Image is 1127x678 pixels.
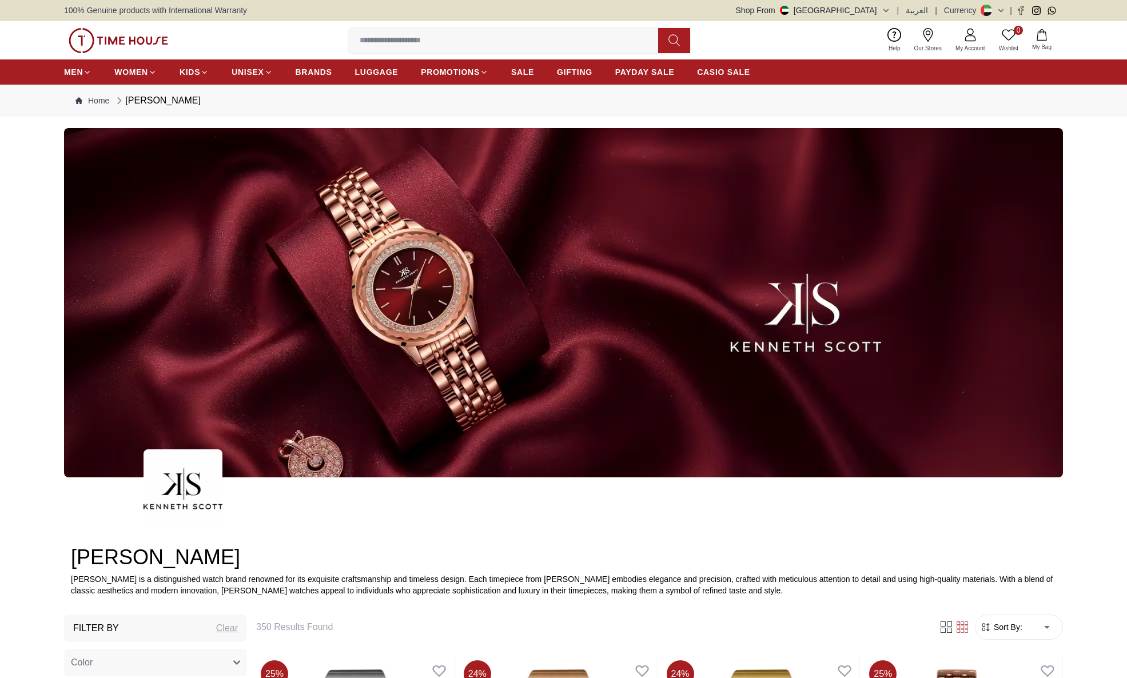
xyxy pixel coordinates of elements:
span: PROMOTIONS [421,66,480,78]
a: CASIO SALE [697,62,750,82]
span: | [935,5,937,16]
span: | [1010,5,1012,16]
img: ... [144,449,222,528]
nav: Breadcrumb [64,85,1063,117]
img: ... [64,128,1063,477]
a: BRANDS [296,62,332,82]
span: WOMEN [114,66,148,78]
span: LUGGAGE [355,66,399,78]
a: MEN [64,62,91,82]
span: Sort By: [991,621,1022,633]
a: LUGGAGE [355,62,399,82]
a: SALE [511,62,534,82]
span: Color [71,656,93,669]
button: My Bag [1025,27,1058,54]
span: Help [884,44,905,53]
span: BRANDS [296,66,332,78]
span: SALE [511,66,534,78]
a: 0Wishlist [992,26,1025,55]
span: PAYDAY SALE [615,66,674,78]
span: My Bag [1028,43,1056,51]
div: Clear [216,621,238,635]
button: Color [64,649,247,676]
div: [PERSON_NAME] [114,94,201,107]
p: [PERSON_NAME] is a distinguished watch brand renowned for its exquisite craftsmanship and timeles... [71,573,1056,596]
a: Whatsapp [1048,6,1056,15]
span: KIDS [180,66,200,78]
a: Instagram [1032,6,1041,15]
a: PAYDAY SALE [615,62,674,82]
span: GIFTING [557,66,592,78]
a: WOMEN [114,62,157,82]
img: ... [69,28,168,53]
div: Currency [944,5,981,16]
button: Sort By: [980,621,1022,633]
span: 0 [1014,26,1023,35]
h6: 350 Results Found [256,620,925,634]
span: Our Stores [910,44,946,53]
a: GIFTING [557,62,592,82]
span: Wishlist [994,44,1023,53]
button: Shop From[GEOGRAPHIC_DATA] [736,5,890,16]
span: | [897,5,899,16]
span: My Account [951,44,990,53]
a: Facebook [1017,6,1025,15]
a: UNISEX [232,62,272,82]
a: KIDS [180,62,209,82]
h3: Filter By [73,621,119,635]
a: Our Stores [907,26,949,55]
a: Help [882,26,907,55]
h2: [PERSON_NAME] [71,546,1056,569]
img: United Arab Emirates [780,6,789,15]
a: PROMOTIONS [421,62,488,82]
a: Home [75,95,109,106]
span: MEN [64,66,83,78]
button: العربية [906,5,928,16]
span: UNISEX [232,66,264,78]
span: CASIO SALE [697,66,750,78]
span: 100% Genuine products with International Warranty [64,5,247,16]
